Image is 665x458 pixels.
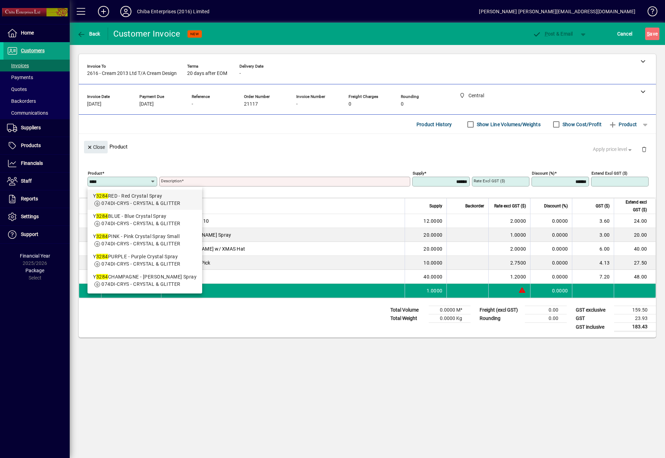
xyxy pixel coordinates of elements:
span: ave [647,28,658,39]
mat-label: Rate excl GST ($) [474,178,505,183]
span: Close [87,142,105,153]
a: Payments [3,71,70,83]
button: Save [645,28,659,40]
mat-option: Y3284 RED - Red Crystal Spray [87,190,202,210]
mat-option: Y3284 PURPLE - Purple Crystal Spray [87,250,202,270]
span: ost & Email [533,31,573,37]
em: 3284 [96,234,108,239]
td: 0.0000 [530,256,572,270]
td: 27.50 [614,256,656,270]
div: Chiba Enterprises (2016) Limited [137,6,210,17]
span: Communications [7,110,48,116]
td: 0.00 [525,306,567,314]
td: 24.00 [614,214,656,228]
div: Product [79,134,656,159]
span: S [647,31,650,37]
em: 3284 [96,213,108,219]
td: 0.00 [525,314,567,323]
span: Financials [21,160,43,166]
a: Staff [3,173,70,190]
mat-label: Supply [413,171,424,176]
mat-label: Description [161,178,182,183]
a: Quotes [3,83,70,95]
div: 1.2000 [493,273,526,280]
td: 48.00 [614,270,656,284]
button: Close [84,141,108,153]
td: Rounding [476,314,525,323]
td: Total Weight [387,314,429,323]
span: Product History [416,119,452,130]
a: Home [3,24,70,42]
td: 0.0000 [530,270,572,284]
span: 10.0000 [423,259,442,266]
span: Reports [21,196,38,201]
a: Invoices [3,60,70,71]
a: Suppliers [3,119,70,137]
label: Show Cost/Profit [561,121,602,128]
div: 2.0000 [493,217,526,224]
em: 3284 [96,193,108,199]
td: 23.93 [614,314,656,323]
span: 2616 - Cream 2013 Ltd T/A Cream Design [87,71,177,76]
a: Communications [3,107,70,119]
em: 3284 [96,254,108,259]
span: - [239,71,241,76]
a: Financials [3,155,70,172]
a: Reports [3,190,70,208]
a: Products [3,137,70,154]
span: Discount (%) [544,202,568,210]
div: Y CHAMPAGNE - [PERSON_NAME] Spray [93,273,197,281]
button: Post & Email [529,28,576,40]
app-page-header-button: Delete [636,146,652,152]
td: 0.0000 [530,228,572,242]
div: Y PURPLE - Purple Crystal Spray [93,253,197,260]
mat-label: Extend excl GST ($) [591,171,627,176]
span: Settings [21,214,39,219]
mat-option: Y3284 CHAMPAGNE - Champagne Crystal Spray [87,270,202,291]
span: Extend excl GST ($) [618,198,647,214]
span: Supply [429,202,442,210]
button: Cancel [616,28,634,40]
td: Total Volume [387,306,429,314]
div: Y PINK - Pink Crystal Spray Small [93,233,197,240]
a: Knowledge Base [642,1,656,24]
em: 3284 [96,274,108,280]
button: Add [92,5,115,18]
span: 0 [349,101,351,107]
td: GST [572,314,614,323]
span: Staff [21,178,32,184]
span: Cancel [617,28,633,39]
button: Product History [414,118,455,131]
button: Profile [115,5,137,18]
span: - [192,101,193,107]
span: 074DI-CRYS - CRYSTAL & GLITTER [101,281,180,287]
span: 074DI-CRYS - CRYSTAL & GLITTER [101,261,180,267]
span: 074DI-CRYS - CRYSTAL & GLITTER [101,241,180,246]
span: Customers [21,48,45,53]
span: Package [25,268,44,273]
mat-label: Product [88,171,102,176]
span: Back [77,31,100,37]
span: [DATE] [139,101,154,107]
label: Show Line Volumes/Weights [475,121,541,128]
span: 074DI-CRYS - CRYSTAL & GLITTER [101,221,180,226]
td: 40.00 [614,242,656,256]
span: Support [21,231,38,237]
td: 0.0000 Kg [429,314,471,323]
span: Backorders [7,98,36,104]
td: GST exclusive [572,306,614,314]
span: 074DI-CRYS - CRYSTAL & GLITTER [101,200,180,206]
mat-option: Y3284 BLUE - Blue Crystal Spray [87,210,202,230]
td: 0.0000 [530,214,572,228]
span: Suppliers [21,125,41,130]
td: 3.60 [572,214,614,228]
td: 4.13 [572,256,614,270]
span: 0 [401,101,404,107]
span: Red Xmas Fruit Pick [166,259,211,266]
span: 1.0000 [427,287,443,294]
span: Invoices [7,63,29,68]
div: 2.0000 [493,245,526,252]
span: Financial Year [20,253,50,259]
td: 0.0000 [530,242,572,256]
button: Apply price level [590,143,636,156]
